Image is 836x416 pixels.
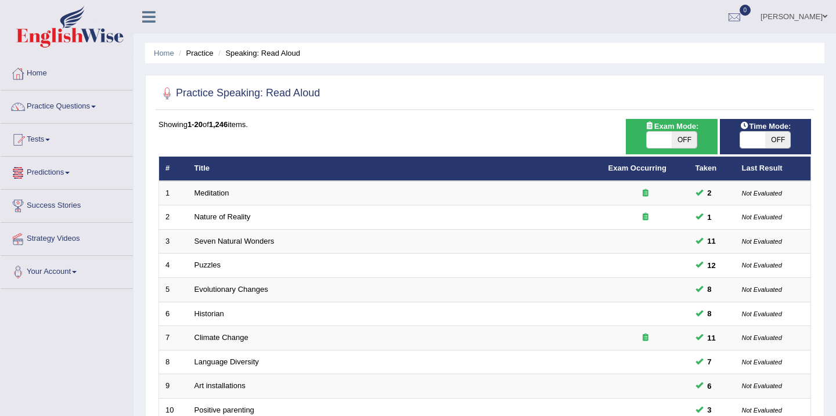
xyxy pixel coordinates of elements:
a: Seven Natural Wonders [194,237,275,245]
div: Exam occurring question [608,212,683,223]
a: Predictions [1,157,133,186]
small: Not Evaluated [742,190,782,197]
div: Exam occurring question [608,332,683,343]
span: You can still take this question [703,211,716,223]
span: You can still take this question [703,308,716,320]
small: Not Evaluated [742,407,782,414]
small: Not Evaluated [742,262,782,269]
small: Not Evaluated [742,286,782,293]
span: You can still take this question [703,283,716,295]
span: You can still take this question [703,404,716,416]
span: Exam Mode: [640,120,703,132]
a: Success Stories [1,190,133,219]
h2: Practice Speaking: Read Aloud [158,85,320,102]
small: Not Evaluated [742,334,782,341]
th: Last Result [736,157,811,181]
td: 4 [159,254,188,278]
a: Nature of Reality [194,212,251,221]
td: 5 [159,278,188,302]
a: Evolutionary Changes [194,285,268,294]
a: Your Account [1,256,133,285]
span: You can still take this question [703,235,720,247]
td: 9 [159,374,188,399]
a: Meditation [194,189,229,197]
span: You can still take this question [703,332,720,344]
a: Home [1,57,133,86]
span: You can still take this question [703,380,716,392]
span: You can still take this question [703,259,720,272]
a: Exam Occurring [608,164,666,172]
td: 3 [159,229,188,254]
td: 7 [159,326,188,350]
a: Tests [1,124,133,153]
td: 2 [159,205,188,230]
b: 1,246 [209,120,228,129]
th: # [159,157,188,181]
span: OFF [672,132,697,148]
small: Not Evaluated [742,359,782,366]
span: You can still take this question [703,356,716,368]
small: Not Evaluated [742,214,782,220]
td: 6 [159,302,188,326]
a: Positive parenting [194,406,254,414]
a: Art installations [194,381,246,390]
a: Historian [194,309,224,318]
td: 1 [159,181,188,205]
a: Language Diversity [194,357,259,366]
li: Practice [176,48,213,59]
td: 8 [159,350,188,374]
div: Exam occurring question [608,188,683,199]
th: Title [188,157,602,181]
div: Showing of items. [158,119,811,130]
span: You can still take this question [703,187,716,199]
a: Climate Change [194,333,248,342]
div: Show exams occurring in exams [626,119,717,154]
span: Time Mode: [735,120,795,132]
span: OFF [765,132,790,148]
a: Strategy Videos [1,223,133,252]
b: 1-20 [188,120,203,129]
li: Speaking: Read Aloud [215,48,300,59]
small: Not Evaluated [742,382,782,389]
small: Not Evaluated [742,238,782,245]
span: 0 [740,5,751,16]
small: Not Evaluated [742,310,782,317]
a: Home [154,49,174,57]
a: Puzzles [194,261,221,269]
th: Taken [689,157,736,181]
a: Practice Questions [1,91,133,120]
